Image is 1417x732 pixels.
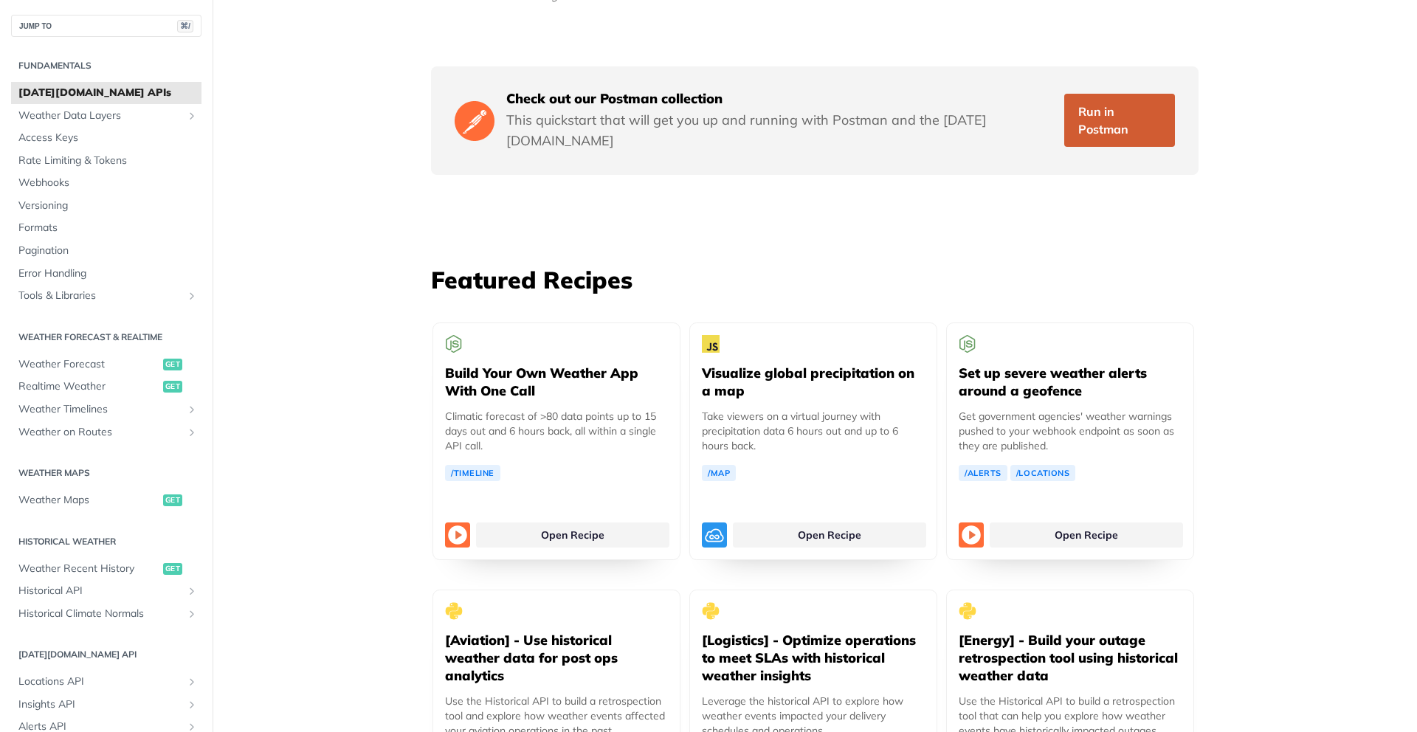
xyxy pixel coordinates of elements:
[177,20,193,32] span: ⌘/
[11,694,201,716] a: Insights APIShow subpages for Insights API
[18,357,159,372] span: Weather Forecast
[11,240,201,262] a: Pagination
[445,465,500,481] a: /Timeline
[445,632,668,685] h5: [Aviation] - Use historical weather data for post ops analytics
[163,494,182,506] span: get
[18,562,159,576] span: Weather Recent History
[11,466,201,480] h2: Weather Maps
[990,522,1183,548] a: Open Recipe
[186,585,198,597] button: Show subpages for Historical API
[702,632,925,685] h5: [Logistics] - Optimize operations to meet SLAs with historical weather insights
[11,353,201,376] a: Weather Forecastget
[11,489,201,511] a: Weather Mapsget
[18,244,198,258] span: Pagination
[18,584,182,598] span: Historical API
[11,105,201,127] a: Weather Data LayersShow subpages for Weather Data Layers
[506,90,1052,108] h5: Check out our Postman collection
[186,427,198,438] button: Show subpages for Weather on Routes
[11,150,201,172] a: Rate Limiting & Tokens
[11,59,201,72] h2: Fundamentals
[18,198,198,213] span: Versioning
[1010,465,1076,481] a: /Locations
[163,381,182,393] span: get
[445,365,668,400] h5: Build Your Own Weather App With One Call
[445,409,668,453] p: Climatic forecast of >80 data points up to 15 days out and 6 hours back, all within a single API ...
[163,359,182,370] span: get
[11,398,201,421] a: Weather TimelinesShow subpages for Weather Timelines
[18,289,182,303] span: Tools & Libraries
[431,263,1199,296] h3: Featured Recipes
[18,493,159,508] span: Weather Maps
[18,607,182,621] span: Historical Climate Normals
[455,99,494,142] img: Postman Logo
[11,603,201,625] a: Historical Climate NormalsShow subpages for Historical Climate Normals
[11,331,201,344] h2: Weather Forecast & realtime
[186,404,198,415] button: Show subpages for Weather Timelines
[18,176,198,190] span: Webhooks
[11,535,201,548] h2: Historical Weather
[11,580,201,602] a: Historical APIShow subpages for Historical API
[1064,94,1175,147] a: Run in Postman
[733,522,926,548] a: Open Recipe
[476,522,669,548] a: Open Recipe
[186,676,198,688] button: Show subpages for Locations API
[11,127,201,149] a: Access Keys
[18,131,198,145] span: Access Keys
[186,699,198,711] button: Show subpages for Insights API
[18,86,198,100] span: [DATE][DOMAIN_NAME] APIs
[11,195,201,217] a: Versioning
[11,217,201,239] a: Formats
[18,266,198,281] span: Error Handling
[11,285,201,307] a: Tools & LibrariesShow subpages for Tools & Libraries
[702,365,925,400] h5: Visualize global precipitation on a map
[11,648,201,661] h2: [DATE][DOMAIN_NAME] API
[702,409,925,453] p: Take viewers on a virtual journey with precipitation data 6 hours out and up to 6 hours back.
[11,376,201,398] a: Realtime Weatherget
[18,379,159,394] span: Realtime Weather
[11,421,201,443] a: Weather on RoutesShow subpages for Weather on Routes
[186,290,198,302] button: Show subpages for Tools & Libraries
[11,15,201,37] button: JUMP TO⌘/
[18,697,182,712] span: Insights API
[11,263,201,285] a: Error Handling
[18,402,182,417] span: Weather Timelines
[18,108,182,123] span: Weather Data Layers
[11,558,201,580] a: Weather Recent Historyget
[163,563,182,575] span: get
[11,172,201,194] a: Webhooks
[959,465,1007,481] a: /Alerts
[506,110,1052,151] p: This quickstart that will get you up and running with Postman and the [DATE][DOMAIN_NAME]
[702,465,736,481] a: /Map
[11,82,201,104] a: [DATE][DOMAIN_NAME] APIs
[18,674,182,689] span: Locations API
[18,425,182,440] span: Weather on Routes
[959,365,1182,400] h5: Set up severe weather alerts around a geofence
[186,608,198,620] button: Show subpages for Historical Climate Normals
[186,110,198,122] button: Show subpages for Weather Data Layers
[18,153,198,168] span: Rate Limiting & Tokens
[18,221,198,235] span: Formats
[959,409,1182,453] p: Get government agencies' weather warnings pushed to your webhook endpoint as soon as they are pub...
[11,671,201,693] a: Locations APIShow subpages for Locations API
[959,632,1182,685] h5: [Energy] - Build your outage retrospection tool using historical weather data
